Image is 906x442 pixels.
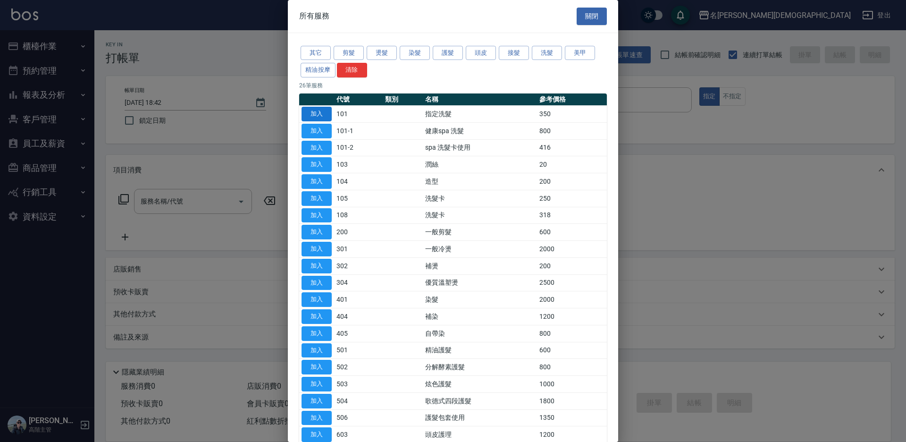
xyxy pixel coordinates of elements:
td: 補燙 [423,257,537,274]
td: 1000 [537,376,607,393]
button: 加入 [302,309,332,324]
td: 101-1 [334,122,383,139]
td: 護髮包套使用 [423,409,537,426]
td: 200 [334,224,383,241]
td: 20 [537,156,607,173]
th: 名稱 [423,93,537,106]
td: 105 [334,190,383,207]
button: 加入 [302,208,332,223]
td: 潤絲 [423,156,537,173]
td: 200 [537,173,607,190]
button: 接髮 [499,46,529,60]
th: 代號 [334,93,383,106]
button: 加入 [302,225,332,239]
td: 301 [334,241,383,258]
button: 加入 [302,377,332,391]
th: 類別 [383,93,423,106]
button: 加入 [302,276,332,290]
td: 分解酵素護髮 [423,359,537,376]
button: 加入 [302,157,332,172]
td: 800 [537,359,607,376]
td: 401 [334,291,383,308]
button: 剪髮 [334,46,364,60]
td: 101-2 [334,139,383,156]
td: 炫色護髮 [423,376,537,393]
td: 800 [537,122,607,139]
td: 416 [537,139,607,156]
td: 502 [334,359,383,376]
button: 加入 [302,326,332,341]
button: 其它 [301,46,331,60]
td: 1350 [537,409,607,426]
td: 101 [334,106,383,123]
button: 加入 [302,343,332,358]
td: 歌德式四段護髮 [423,392,537,409]
button: 加入 [302,360,332,374]
td: 一般剪髮 [423,224,537,241]
td: 洗髮卡 [423,207,537,224]
button: 加入 [302,411,332,425]
td: 200 [537,257,607,274]
td: 指定洗髮 [423,106,537,123]
td: 補染 [423,308,537,325]
button: 燙髮 [367,46,397,60]
button: 加入 [302,259,332,273]
button: 清除 [337,63,367,77]
td: 503 [334,376,383,393]
span: 所有服務 [299,11,329,21]
td: 2000 [537,291,607,308]
td: 健康spa 洗髮 [423,122,537,139]
td: 優質溫塑燙 [423,274,537,291]
td: 800 [537,325,607,342]
td: 精油護髮 [423,342,537,359]
button: 美甲 [565,46,595,60]
td: 302 [334,257,383,274]
button: 加入 [302,394,332,408]
th: 參考價格 [537,93,607,106]
td: 1200 [537,308,607,325]
td: 501 [334,342,383,359]
button: 染髮 [400,46,430,60]
td: spa 洗髮卡使用 [423,139,537,156]
td: 600 [537,342,607,359]
button: 護髮 [433,46,463,60]
p: 26 筆服務 [299,81,607,90]
button: 加入 [302,292,332,307]
td: 350 [537,106,607,123]
button: 加入 [302,174,332,189]
td: 404 [334,308,383,325]
td: 一般冷燙 [423,241,537,258]
td: 600 [537,224,607,241]
td: 自帶染 [423,325,537,342]
button: 精油按摩 [301,63,336,77]
td: 506 [334,409,383,426]
td: 造型 [423,173,537,190]
td: 250 [537,190,607,207]
td: 2500 [537,274,607,291]
button: 加入 [302,141,332,155]
td: 405 [334,325,383,342]
button: 加入 [302,107,332,121]
td: 1800 [537,392,607,409]
button: 加入 [302,427,332,442]
td: 103 [334,156,383,173]
td: 108 [334,207,383,224]
td: 洗髮卡 [423,190,537,207]
button: 加入 [302,191,332,206]
td: 318 [537,207,607,224]
td: 染髮 [423,291,537,308]
td: 504 [334,392,383,409]
button: 關閉 [577,8,607,25]
button: 洗髮 [532,46,562,60]
td: 304 [334,274,383,291]
button: 加入 [302,242,332,256]
button: 頭皮 [466,46,496,60]
button: 加入 [302,124,332,138]
td: 104 [334,173,383,190]
td: 2000 [537,241,607,258]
